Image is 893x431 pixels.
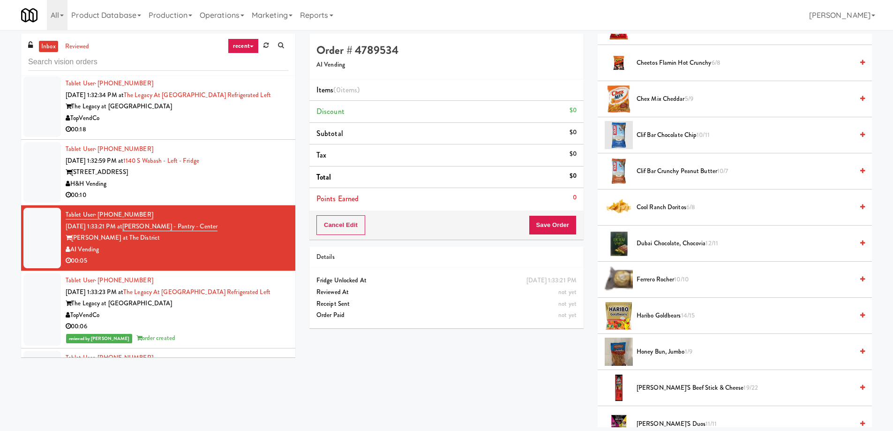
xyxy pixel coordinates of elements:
[637,382,853,394] span: [PERSON_NAME]'s Beef Stick & Cheese
[633,129,865,141] div: Clif Bar Chocolate Chip10/11
[712,58,720,67] span: 6/8
[686,203,695,212] span: 6/8
[66,101,288,113] div: The Legacy at [GEOGRAPHIC_DATA]
[316,298,577,310] div: Receipt Sent
[570,170,577,182] div: $0
[21,74,295,140] li: Tablet User· [PHONE_NUMBER][DATE] 1:32:34 PM atThe Legacy at [GEOGRAPHIC_DATA] Refrigerated LeftT...
[39,41,58,53] a: inbox
[66,210,153,219] a: Tablet User· [PHONE_NUMBER]
[136,333,175,342] span: order created
[526,275,577,287] div: [DATE] 1:33:21 PM
[674,275,689,284] span: 10/10
[66,124,288,136] div: 00:18
[697,130,710,139] span: 10/11
[633,382,865,394] div: [PERSON_NAME]'s Beef Stick & Cheese19/22
[95,353,153,362] span: · [PHONE_NUMBER]
[21,271,295,348] li: Tablet User· [PHONE_NUMBER][DATE] 1:33:23 PM atThe Legacy at [GEOGRAPHIC_DATA] Refrigerated LeftT...
[316,275,577,287] div: Fridge Unlocked At
[637,166,853,177] span: Clif Bar Crunchy Peanut Butter
[228,38,259,53] a: recent
[95,79,153,88] span: · [PHONE_NUMBER]
[316,193,359,204] span: Points Earned
[66,244,288,256] div: AI Vending
[316,44,577,56] h4: Order # 4789534
[637,418,853,430] span: [PERSON_NAME]'s Duos
[558,287,577,296] span: not yet
[333,84,360,95] span: (0 )
[633,418,865,430] div: [PERSON_NAME]'s Duos11/11
[122,222,218,231] a: [PERSON_NAME] - Pantry - Center
[633,346,865,358] div: Honey Bun, Jumbo1/9
[705,419,717,428] span: 11/11
[570,127,577,138] div: $0
[66,232,288,244] div: [PERSON_NAME] at The District
[705,239,718,248] span: 12/11
[316,215,365,235] button: Cancel Edit
[637,202,853,213] span: Cool Ranch Doritos
[124,91,271,99] a: The Legacy at [GEOGRAPHIC_DATA] Refrigerated Left
[66,255,288,267] div: 00:05
[743,383,758,392] span: 19/22
[316,251,577,263] div: Details
[316,310,577,321] div: Order Paid
[316,150,326,160] span: Tax
[685,94,693,103] span: 5/9
[66,79,153,88] a: Tablet User· [PHONE_NUMBER]
[529,215,577,235] button: Save Order
[558,310,577,319] span: not yet
[633,310,865,322] div: Haribo Goldbears14/15
[570,148,577,160] div: $0
[637,346,853,358] span: Honey Bun, Jumbo
[637,93,853,105] span: Chex Mix Cheddar
[66,189,288,201] div: 00:10
[685,347,692,356] span: 1/9
[633,202,865,213] div: Cool Ranch Doritos6/8
[66,113,288,124] div: TopVendCo
[316,106,345,117] span: Discount
[573,192,577,204] div: 0
[66,334,132,343] span: reviewed by [PERSON_NAME]
[95,210,153,219] span: · [PHONE_NUMBER]
[66,178,288,190] div: H&H Vending
[21,348,295,426] li: Tablet User· [PHONE_NUMBER][DATE] 1:33:27 PM atThe Horizons - Cooler #2The Horizons[PERSON_NAME] ...
[637,129,853,141] span: Clif Bar Chocolate Chip
[66,222,122,231] span: [DATE] 1:33:21 PM at
[637,310,853,322] span: Haribo Goldbears
[66,298,288,310] div: The Legacy at [GEOGRAPHIC_DATA]
[123,287,270,296] a: The Legacy at [GEOGRAPHIC_DATA] Refrigerated Left
[66,310,288,321] div: TopVendCo
[717,166,728,175] span: 10/7
[316,128,343,139] span: Subtotal
[316,172,331,182] span: Total
[21,7,38,23] img: Micromart
[681,311,695,320] span: 14/15
[633,274,865,286] div: Ferrero Rocher10/10
[633,57,865,69] div: Cheetos Flamin Hot Crunchy6/8
[66,166,288,178] div: [STREET_ADDRESS]
[633,166,865,177] div: Clif Bar Crunchy Peanut Butter10/7
[66,353,153,362] a: Tablet User· [PHONE_NUMBER]
[95,276,153,285] span: · [PHONE_NUMBER]
[63,41,92,53] a: reviewed
[316,84,360,95] span: Items
[95,144,153,153] span: · [PHONE_NUMBER]
[66,144,153,153] a: Tablet User· [PHONE_NUMBER]
[66,91,124,99] span: [DATE] 1:32:34 PM at
[633,93,865,105] div: Chex Mix Cheddar5/9
[66,287,123,296] span: [DATE] 1:33:23 PM at
[558,299,577,308] span: not yet
[123,156,199,165] a: 1140 S Wabash - Left - Fridge
[66,276,153,285] a: Tablet User· [PHONE_NUMBER]
[637,57,853,69] span: Cheetos Flamin Hot Crunchy
[28,53,288,71] input: Search vision orders
[21,205,295,271] li: Tablet User· [PHONE_NUMBER][DATE] 1:33:21 PM at[PERSON_NAME] - Pantry - Center[PERSON_NAME] at Th...
[66,321,288,333] div: 00:06
[66,156,123,165] span: [DATE] 1:32:59 PM at
[633,238,865,250] div: Dubai Chocolate, Chocovia12/11
[637,238,853,250] span: Dubai Chocolate, Chocovia
[316,61,577,68] h5: AI Vending
[637,274,853,286] span: Ferrero Rocher
[21,140,295,205] li: Tablet User· [PHONE_NUMBER][DATE] 1:32:59 PM at1140 S Wabash - Left - Fridge[STREET_ADDRESS]H&H V...
[341,84,358,95] ng-pluralize: items
[570,105,577,116] div: $0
